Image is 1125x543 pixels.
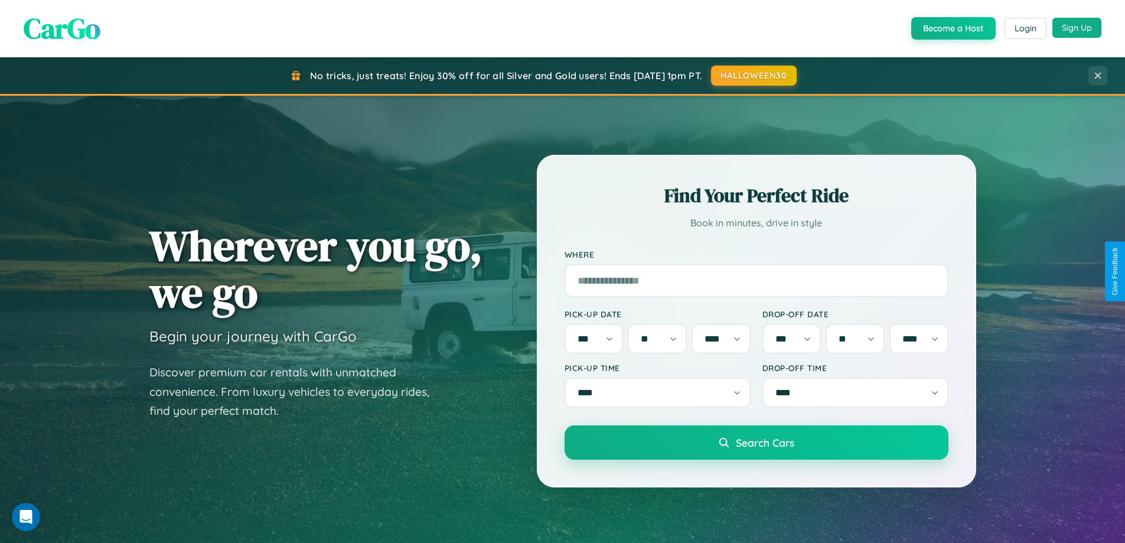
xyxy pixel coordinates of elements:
button: Search Cars [565,425,948,460]
div: Give Feedback [1111,248,1119,295]
h3: Begin your journey with CarGo [149,327,357,345]
button: Become a Host [911,17,996,40]
span: No tricks, just treats! Enjoy 30% off for all Silver and Gold users! Ends [DATE] 1pm PT. [310,70,702,82]
label: Pick-up Time [565,363,751,373]
button: Sign Up [1052,18,1101,38]
button: HALLOWEEN30 [711,66,797,86]
h2: Find Your Perfect Ride [565,183,948,209]
button: Login [1005,18,1046,39]
p: Book in minutes, drive in style [565,214,948,232]
span: Search Cars [736,436,794,449]
p: Discover premium car rentals with unmatched convenience. From luxury vehicles to everyday rides, ... [149,363,445,421]
span: CarGo [24,9,100,48]
label: Drop-off Date [762,309,948,319]
label: Where [565,249,948,259]
label: Pick-up Date [565,309,751,319]
h1: Wherever you go, we go [149,222,482,316]
iframe: Intercom live chat [12,503,40,531]
label: Drop-off Time [762,363,948,373]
